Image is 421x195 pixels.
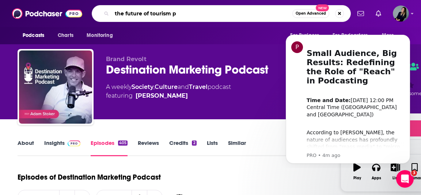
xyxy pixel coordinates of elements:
[393,5,409,22] button: Show profile menu
[81,29,122,42] button: open menu
[373,7,384,20] a: Show notifications dropdown
[178,83,189,90] span: and
[91,139,128,156] a: Episodes405
[372,176,381,180] div: Apps
[68,140,80,146] img: Podchaser Pro
[136,91,188,100] a: Adam Stoker
[192,140,196,146] div: 2
[106,91,231,100] span: featuring
[12,7,82,20] img: Podchaser - Follow, Share and Rate Podcasts
[228,139,246,156] a: Similar
[106,83,231,100] div: A weekly podcast
[354,7,367,20] a: Show notifications dropdown
[92,5,351,22] div: Search podcasts, credits, & more...
[106,56,147,63] span: Brand Revolt
[393,5,409,22] img: User Profile
[87,30,113,41] span: Monitoring
[18,139,34,156] a: About
[53,29,78,42] a: Charts
[138,139,159,156] a: Reviews
[19,50,92,124] img: Destination Marketing Podcast
[169,139,196,156] a: Credits2
[396,170,414,188] iframe: Intercom live chat
[132,83,153,90] a: Society
[58,30,73,41] span: Charts
[386,158,405,185] button: List
[18,173,161,182] h1: Episodes of Destination Marketing Podcast
[118,140,128,146] div: 405
[411,170,417,176] span: 3
[207,139,218,156] a: Lists
[292,9,329,18] button: Open AdvancedNew
[348,158,367,185] button: Play
[353,176,361,180] div: Play
[392,176,398,180] div: List
[44,139,80,156] a: InsightsPodchaser Pro
[275,28,421,168] iframe: Intercom notifications message
[153,83,155,90] span: ,
[296,12,326,15] span: Open Advanced
[393,5,409,22] span: Logged in as LisaMaskey
[23,30,44,41] span: Podcasts
[155,83,178,90] a: Culture
[112,8,292,19] input: Search podcasts, credits, & more...
[367,158,386,185] button: Apps
[18,29,54,42] button: open menu
[316,4,329,11] span: New
[189,83,208,90] a: Travel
